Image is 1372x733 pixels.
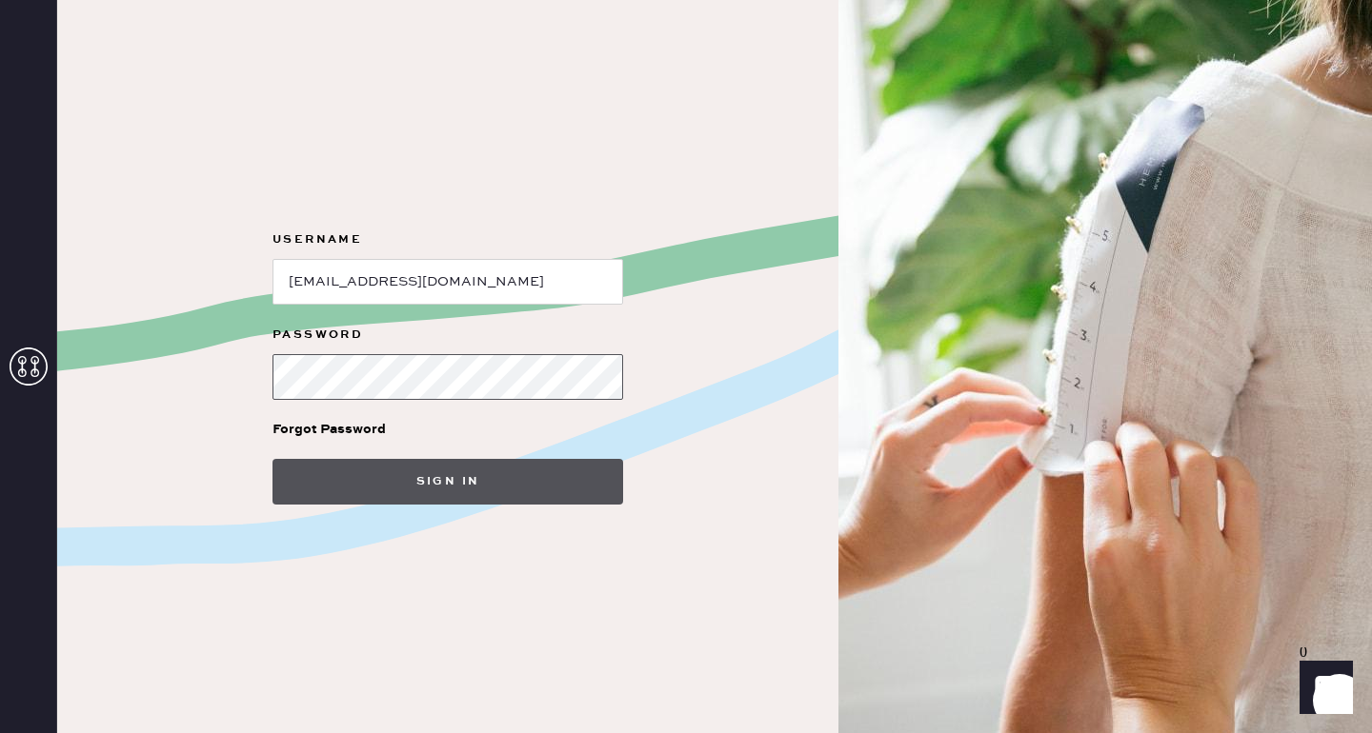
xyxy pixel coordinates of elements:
[272,400,386,459] a: Forgot Password
[272,259,623,305] input: e.g. john@doe.com
[272,324,623,347] label: Password
[1281,647,1363,729] iframe: Front Chat
[272,228,623,251] label: Username
[272,419,386,440] div: Forgot Password
[272,459,623,505] button: Sign in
